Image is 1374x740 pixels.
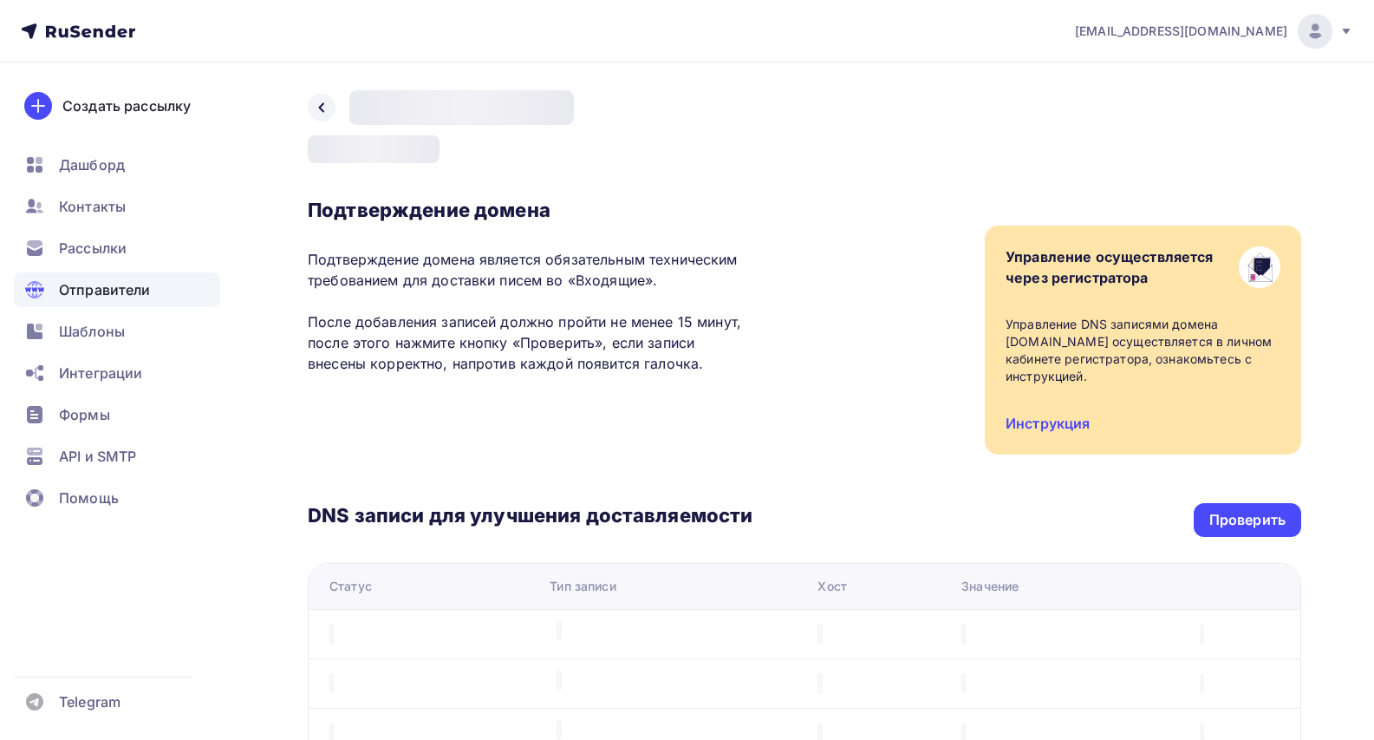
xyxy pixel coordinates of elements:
div: Управление DNS записями домена [DOMAIN_NAME] осуществляется в личном кабинете регистратора, ознак... [1006,316,1280,385]
span: Отправители [59,279,151,300]
span: Контакты [59,196,126,217]
div: Значение [961,578,1019,595]
div: Тип записи [550,578,615,595]
h3: Подтверждение домена [308,198,752,222]
span: Интеграции [59,363,142,383]
a: Формы [14,397,220,432]
div: Хост [817,578,847,595]
span: Помощь [59,488,119,508]
span: [EMAIL_ADDRESS][DOMAIN_NAME] [1075,23,1287,40]
div: Проверить [1209,510,1286,530]
span: Шаблоны [59,321,125,342]
div: Создать рассылку [62,95,191,116]
div: Статус [329,578,372,595]
span: Telegram [59,691,120,712]
a: Контакты [14,189,220,224]
span: Рассылки [59,238,127,259]
a: Отправители [14,272,220,307]
div: Управление осуществляется через регистратора [1006,246,1214,288]
span: Формы [59,404,110,425]
p: Подтверждение домена является обязательным техническим требованием для доставки писем во «Входящи... [308,249,752,374]
h3: DNS записи для улучшения доставляемости [308,503,752,531]
a: Рассылки [14,231,220,265]
a: [EMAIL_ADDRESS][DOMAIN_NAME] [1075,14,1353,49]
a: Шаблоны [14,314,220,349]
a: Инструкция [1006,415,1090,432]
span: Дашборд [59,154,125,175]
a: Дашборд [14,147,220,182]
span: API и SMTP [59,446,136,467]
